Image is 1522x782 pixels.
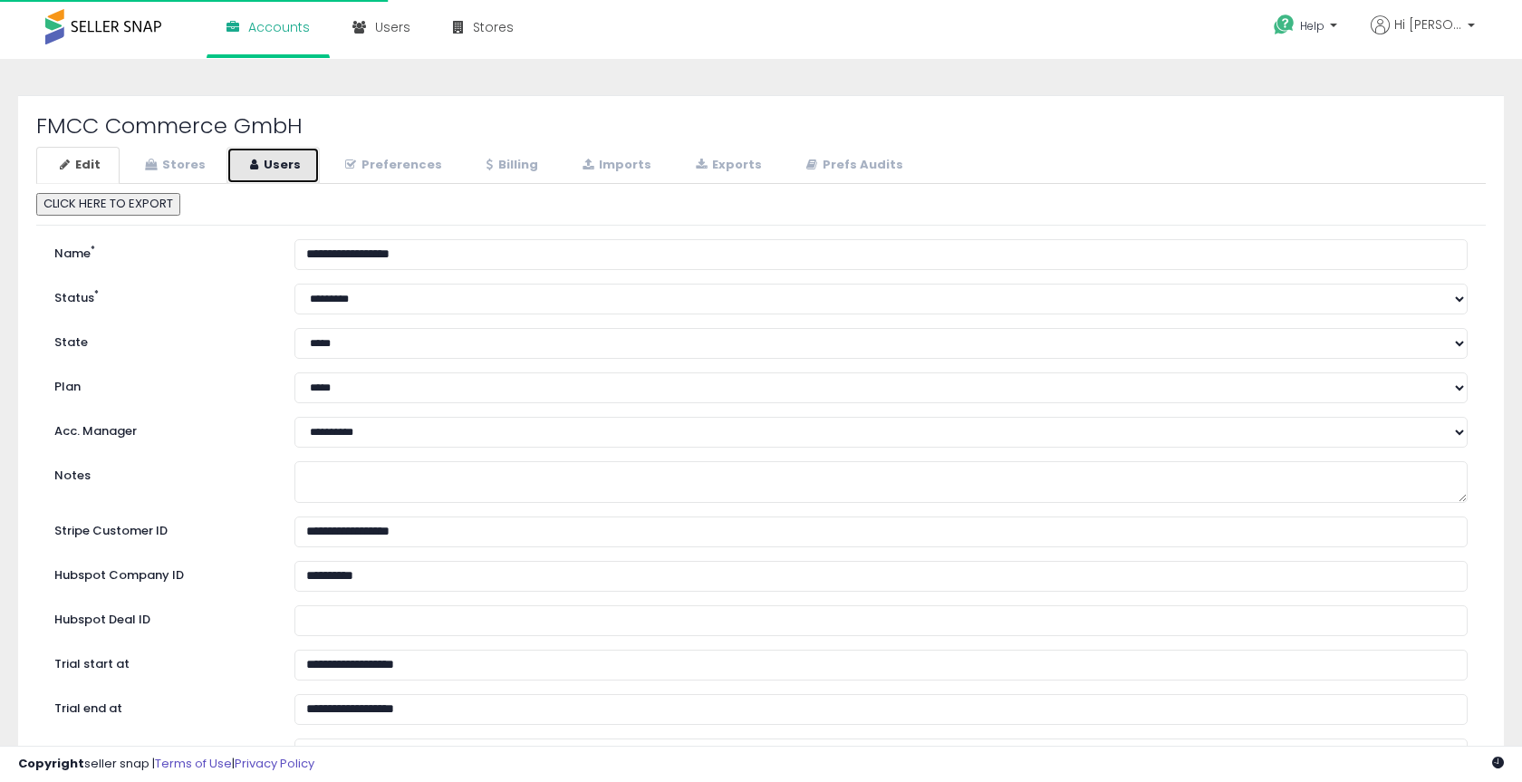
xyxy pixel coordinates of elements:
[121,147,225,184] a: Stores
[155,755,232,772] a: Terms of Use
[41,739,281,762] label: Accelerator ends at
[41,461,281,485] label: Notes
[783,147,922,184] a: Prefs Audits
[41,517,281,540] label: Stripe Customer ID
[18,756,314,773] div: seller snap | |
[1273,14,1296,36] i: Get Help
[375,18,410,36] span: Users
[41,239,281,263] label: Name
[322,147,461,184] a: Preferences
[41,694,281,718] label: Trial end at
[41,284,281,307] label: Status
[41,328,281,352] label: State
[41,372,281,396] label: Plan
[473,18,514,36] span: Stores
[18,755,84,772] strong: Copyright
[36,147,120,184] a: Edit
[1394,15,1462,34] span: Hi [PERSON_NAME]
[559,147,670,184] a: Imports
[41,605,281,629] label: Hubspot Deal ID
[1371,15,1475,56] a: Hi [PERSON_NAME]
[36,114,1486,138] h2: FMCC Commerce GmbH
[41,417,281,440] label: Acc. Manager
[41,650,281,673] label: Trial start at
[463,147,557,184] a: Billing
[672,147,781,184] a: Exports
[41,561,281,584] label: Hubspot Company ID
[235,755,314,772] a: Privacy Policy
[226,147,320,184] a: Users
[36,193,180,216] button: CLICK HERE TO EXPORT
[248,18,310,36] span: Accounts
[1300,18,1325,34] span: Help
